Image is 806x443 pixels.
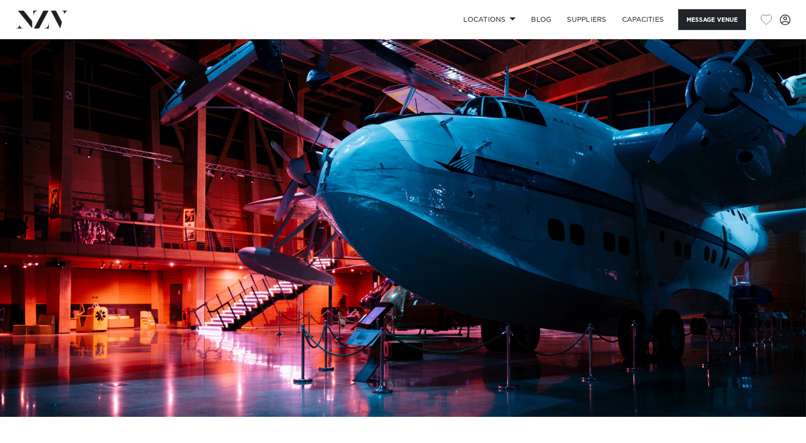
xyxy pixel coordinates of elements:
a: Locations [456,9,523,30]
img: nzv-logo.png [15,11,68,28]
a: BLOG [523,9,559,30]
a: Capacities [614,9,672,30]
button: Message Venue [678,9,746,30]
a: SUPPLIERS [559,9,614,30]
